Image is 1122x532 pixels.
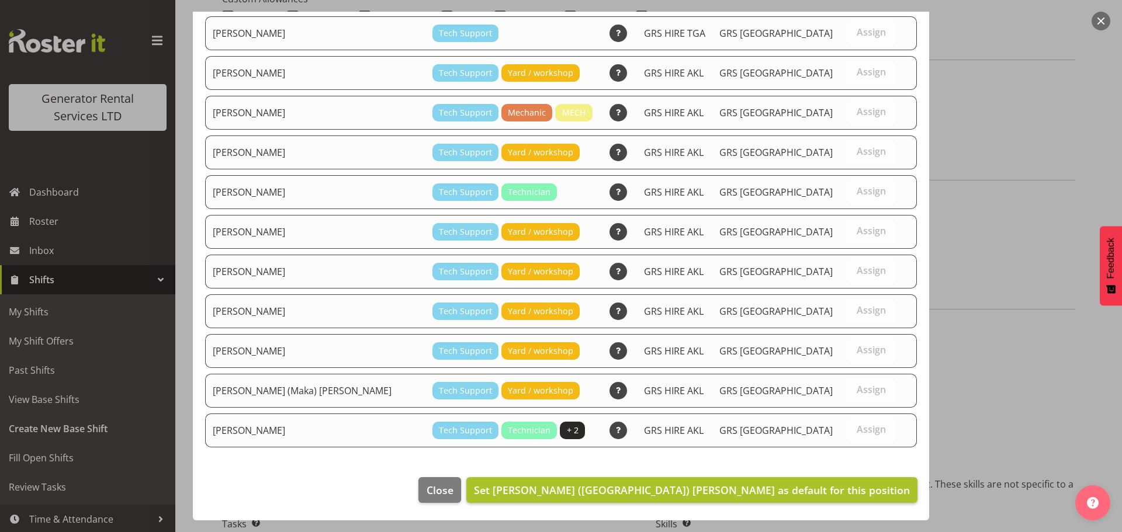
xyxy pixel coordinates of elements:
[857,304,886,316] span: Assign
[508,424,550,437] span: Technician
[644,345,704,357] span: GRS HIRE AKL
[508,265,573,278] span: Yard / workshop
[205,374,425,408] td: [PERSON_NAME] (Maka) [PERSON_NAME]
[857,384,886,395] span: Assign
[719,305,833,318] span: GRS [GEOGRAPHIC_DATA]
[439,424,492,437] span: Tech Support
[644,384,704,397] span: GRS HIRE AKL
[427,482,453,498] span: Close
[857,26,886,38] span: Assign
[439,186,492,199] span: Tech Support
[644,146,704,159] span: GRS HIRE AKL
[719,27,833,40] span: GRS [GEOGRAPHIC_DATA]
[719,345,833,357] span: GRS [GEOGRAPHIC_DATA]
[508,345,573,357] span: Yard / workshop
[857,145,886,157] span: Assign
[466,477,917,503] button: Set [PERSON_NAME] ([GEOGRAPHIC_DATA]) [PERSON_NAME] as default for this position
[439,146,492,159] span: Tech Support
[205,215,425,249] td: [PERSON_NAME]
[857,225,886,237] span: Assign
[508,225,573,238] span: Yard / workshop
[439,225,492,238] span: Tech Support
[205,294,425,328] td: [PERSON_NAME]
[644,27,705,40] span: GRS HIRE TGA
[508,305,573,318] span: Yard / workshop
[508,67,573,79] span: Yard / workshop
[1106,238,1116,279] span: Feedback
[719,106,833,119] span: GRS [GEOGRAPHIC_DATA]
[719,146,833,159] span: GRS [GEOGRAPHIC_DATA]
[644,225,704,238] span: GRS HIRE AKL
[644,305,704,318] span: GRS HIRE AKL
[644,265,704,278] span: GRS HIRE AKL
[439,106,492,119] span: Tech Support
[439,67,492,79] span: Tech Support
[719,225,833,238] span: GRS [GEOGRAPHIC_DATA]
[205,334,425,368] td: [PERSON_NAME]
[439,305,492,318] span: Tech Support
[439,345,492,357] span: Tech Support
[857,344,886,356] span: Assign
[644,106,704,119] span: GRS HIRE AKL
[1087,497,1099,509] img: help-xxl-2.png
[719,265,833,278] span: GRS [GEOGRAPHIC_DATA]
[508,106,546,119] span: Mechanic
[857,106,886,117] span: Assign
[857,423,886,435] span: Assign
[719,384,833,397] span: GRS [GEOGRAPHIC_DATA]
[205,16,425,50] td: [PERSON_NAME]
[508,384,573,397] span: Yard / workshop
[205,56,425,90] td: [PERSON_NAME]
[857,185,886,197] span: Assign
[508,146,573,159] span: Yard / workshop
[439,265,492,278] span: Tech Support
[474,483,910,497] span: Set [PERSON_NAME] ([GEOGRAPHIC_DATA]) [PERSON_NAME] as default for this position
[205,255,425,288] td: [PERSON_NAME]
[644,424,704,437] span: GRS HIRE AKL
[439,27,492,40] span: Tech Support
[439,384,492,397] span: Tech Support
[1100,226,1122,305] button: Feedback - Show survey
[205,135,425,169] td: [PERSON_NAME]
[562,106,586,119] span: MECH
[205,96,425,130] td: [PERSON_NAME]
[644,186,704,199] span: GRS HIRE AKL
[719,186,833,199] span: GRS [GEOGRAPHIC_DATA]
[205,175,425,209] td: [PERSON_NAME]
[719,67,833,79] span: GRS [GEOGRAPHIC_DATA]
[857,265,886,276] span: Assign
[567,424,579,437] span: + 2
[508,186,550,199] span: Technician
[857,66,886,78] span: Assign
[719,424,833,437] span: GRS [GEOGRAPHIC_DATA]
[644,67,704,79] span: GRS HIRE AKL
[418,477,460,503] button: Close
[205,413,425,447] td: [PERSON_NAME]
